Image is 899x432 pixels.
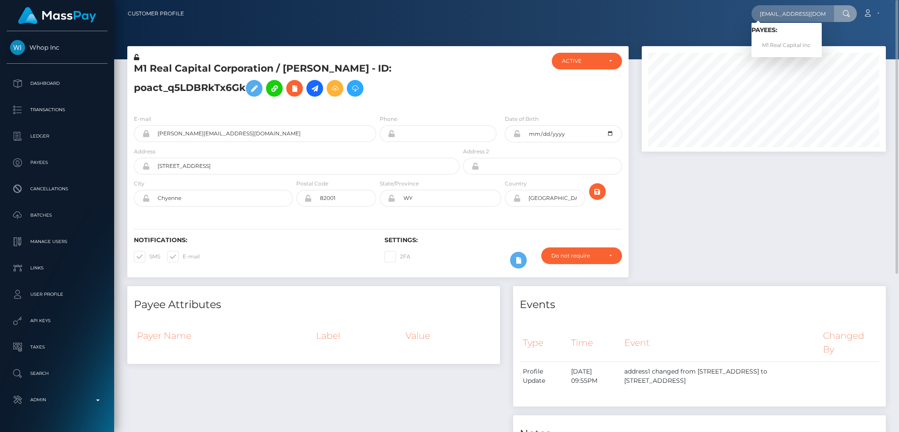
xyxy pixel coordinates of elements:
label: Postal Code [296,180,328,188]
p: Taxes [10,341,104,354]
a: Dashboard [7,73,108,94]
div: Do not require [551,252,602,259]
label: Date of Birth [505,115,539,123]
h6: Notifications: [134,236,371,244]
a: Transactions [7,99,108,121]
button: Do not require [541,247,622,264]
th: Time [568,324,621,361]
p: Cancellations [10,182,104,196]
p: Dashboard [10,77,104,90]
td: address1 changed from [STREET_ADDRESS] to [STREET_ADDRESS] [621,362,820,391]
input: Search... [752,5,834,22]
a: Initiate Payout [306,80,323,97]
p: User Profile [10,288,104,301]
a: Ledger [7,125,108,147]
label: SMS [134,251,160,262]
a: API Keys [7,310,108,332]
p: API Keys [10,314,104,327]
p: Manage Users [10,235,104,248]
label: City [134,180,144,188]
label: E-mail [134,115,151,123]
label: Address 2 [463,148,489,156]
th: Changed By [820,324,879,361]
a: Batches [7,204,108,226]
button: ACTIVE [552,53,622,69]
span: Whop Inc [7,44,108,51]
th: Label [313,324,403,348]
p: Batches [10,209,104,222]
td: Profile Update [520,362,568,391]
th: Value [403,324,493,348]
a: Cancellations [7,178,108,200]
a: Manage Users [7,231,108,253]
th: Type [520,324,568,361]
h4: Payee Attributes [134,297,493,312]
p: Transactions [10,103,104,116]
h5: M1 Real Capital Corporation / [PERSON_NAME] - ID: poact_q5LDBRkTx6Gk [134,62,455,101]
img: MassPay Logo [18,7,96,24]
label: State/Province [380,180,419,188]
a: Admin [7,389,108,411]
a: User Profile [7,283,108,305]
h6: Settings: [385,236,622,244]
img: Whop Inc [10,40,25,55]
a: Search [7,363,108,385]
a: M1 Real Capital Inc [752,37,822,54]
p: Payees [10,156,104,169]
p: Links [10,261,104,275]
th: Event [621,324,820,361]
label: Phone [380,115,397,123]
td: [DATE] 09:55PM [568,362,621,391]
label: 2FA [385,251,410,262]
a: Links [7,257,108,279]
a: Payees [7,152,108,174]
div: ACTIVE [562,58,602,65]
a: Taxes [7,336,108,358]
th: Payer Name [134,324,313,348]
label: Address [134,148,155,156]
label: Country [505,180,527,188]
h4: Events [520,297,879,312]
p: Admin [10,393,104,407]
h6: Payees: [752,26,822,34]
a: Customer Profile [128,4,184,23]
p: Ledger [10,130,104,143]
label: E-mail [167,251,200,262]
p: Search [10,367,104,380]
